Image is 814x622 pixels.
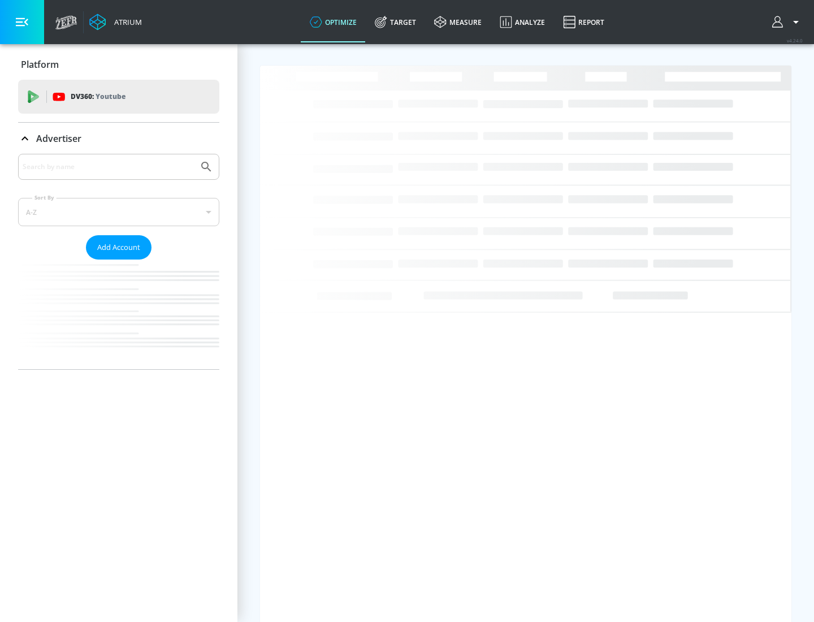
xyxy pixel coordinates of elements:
a: Report [554,2,613,42]
p: Youtube [96,90,125,102]
a: optimize [301,2,366,42]
span: v 4.24.0 [787,37,803,44]
label: Sort By [32,194,57,201]
p: Platform [21,58,59,71]
div: A-Z [18,198,219,226]
div: DV360: Youtube [18,80,219,114]
span: Add Account [97,241,140,254]
button: Add Account [86,235,151,260]
p: DV360: [71,90,125,103]
nav: list of Advertiser [18,260,219,369]
p: Advertiser [36,132,81,145]
div: Advertiser [18,123,219,154]
a: Atrium [89,14,142,31]
a: Analyze [491,2,554,42]
input: Search by name [23,159,194,174]
div: Platform [18,49,219,80]
div: Advertiser [18,154,219,369]
div: Atrium [110,17,142,27]
a: measure [425,2,491,42]
a: Target [366,2,425,42]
